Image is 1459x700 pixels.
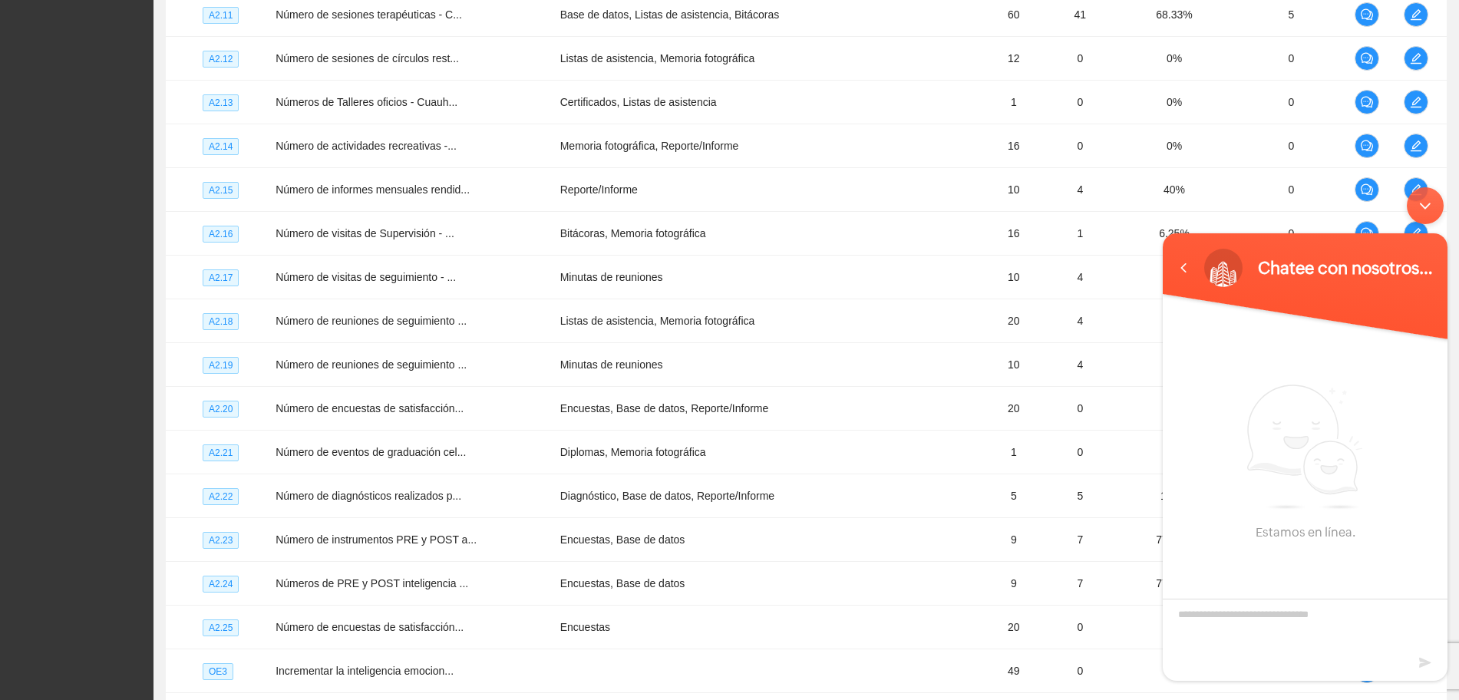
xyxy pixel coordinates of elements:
span: A2.25 [203,619,239,636]
td: 12 [982,37,1045,81]
td: 9 [982,562,1045,606]
button: edit [1404,46,1428,71]
td: 49 [982,649,1045,693]
td: 16 [982,212,1045,256]
span: A2.15 [203,182,239,199]
td: 5 [982,474,1045,518]
td: Bitácoras, Memoria fotográfica [554,212,982,256]
td: Listas de asistencia, Memoria fotográfica [554,37,982,81]
button: edit [1404,134,1428,158]
button: edit [1404,90,1428,114]
span: edit [1405,8,1428,21]
td: 0% [1114,124,1233,168]
td: 7 [1045,562,1114,606]
td: 0% [1114,606,1233,649]
td: 10 [982,256,1045,299]
span: A2.19 [203,357,239,374]
span: Número de reuniones de seguimiento ... [276,358,467,371]
td: Diagnóstico, Base de datos, Reporte/Informe [554,474,982,518]
span: A2.13 [203,94,239,111]
span: A2.24 [203,576,239,593]
button: edit [1404,177,1428,202]
td: 5 [1045,474,1114,518]
td: 77.78% [1114,562,1233,606]
td: 4 [1045,343,1114,387]
td: 1 [1045,212,1114,256]
span: Número de reuniones de seguimiento ... [276,315,467,327]
span: Número de visitas de Supervisión - ... [276,227,454,239]
td: Certificados, Listas de asistencia [554,81,982,124]
span: Número de encuestas de satisfacción... [276,402,464,414]
span: Número de eventos de graduación cel... [276,446,466,458]
td: 1 [982,431,1045,474]
td: 7 [1045,518,1114,562]
span: edit [1405,140,1428,152]
span: Número de instrumentos PRE y POST a... [276,533,477,546]
td: Minutas de reuniones [554,343,982,387]
span: A2.23 [203,532,239,549]
td: 0% [1114,81,1233,124]
span: A2.21 [203,444,239,461]
span: A2.16 [203,226,239,243]
iframe: SalesIQ Chatwindow [1155,180,1455,688]
td: 10 [982,168,1045,212]
td: 0% [1114,649,1233,693]
span: Número de diagnósticos realizados p... [276,490,461,502]
td: 0% [1114,387,1233,431]
button: comment [1355,2,1379,27]
span: Número de visitas de seguimiento - ... [276,271,456,283]
td: Encuestas, Base de datos, Reporte/Informe [554,387,982,431]
td: 10 [982,343,1045,387]
td: 20% [1114,299,1233,343]
td: 1 [982,81,1045,124]
td: 20 [982,606,1045,649]
td: 77.78% [1114,518,1233,562]
td: 40% [1114,343,1233,387]
span: A2.17 [203,269,239,286]
td: 20 [982,299,1045,343]
td: 0 [1045,387,1114,431]
span: A2.11 [203,7,239,24]
td: 0 [1045,431,1114,474]
td: 0% [1114,431,1233,474]
td: 40% [1114,256,1233,299]
td: Memoria fotográfica, Reporte/Informe [554,124,982,168]
span: Números de Talleres oficios - Cuauh... [276,96,457,108]
td: 40% [1114,168,1233,212]
span: Incrementar la inteligencia emocion... [276,665,454,677]
td: 9 [982,518,1045,562]
td: Encuestas [554,606,982,649]
td: 0 [1234,124,1348,168]
td: 0 [1045,606,1114,649]
td: 16 [982,124,1045,168]
td: 4 [1045,256,1114,299]
td: 20 [982,387,1045,431]
button: comment [1355,134,1379,158]
td: 100% [1114,474,1233,518]
td: 0 [1045,81,1114,124]
span: A2.12 [203,51,239,68]
span: A2.22 [203,488,239,505]
td: 6.25% [1114,212,1233,256]
span: Número de informes mensuales rendid... [276,183,470,196]
td: Diplomas, Memoria fotográfica [554,431,982,474]
button: comment [1355,177,1379,202]
button: comment [1355,90,1379,114]
td: 0 [1045,37,1114,81]
td: 0 [1234,81,1348,124]
span: Número de sesiones de círculos rest... [276,52,459,64]
span: A2.20 [203,401,239,418]
span: Número de sesiones terapéuticas - C... [276,8,462,21]
span: A2.18 [203,313,239,330]
span: A2.14 [203,138,239,155]
td: 0 [1234,168,1348,212]
button: comment [1355,46,1379,71]
td: 0 [1045,649,1114,693]
button: edit [1404,2,1428,27]
span: OE3 [203,663,233,680]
